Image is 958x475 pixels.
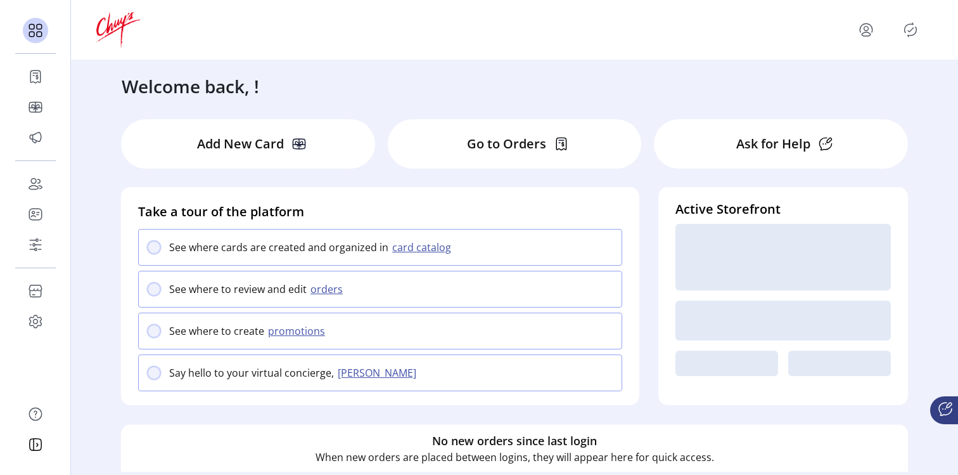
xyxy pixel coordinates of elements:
p: Go to Orders [467,134,546,153]
button: card catalog [388,240,459,255]
h4: Take a tour of the platform [138,202,622,221]
button: Publisher Panel [900,20,921,40]
p: See where cards are created and organized in [169,240,388,255]
img: logo [96,12,140,48]
h6: No new orders since last login [432,432,597,449]
p: Add New Card [197,134,284,153]
p: Ask for Help [736,134,810,153]
p: When new orders are placed between logins, they will appear here for quick access. [316,449,714,464]
button: menu [856,20,876,40]
p: Say hello to your virtual concierge, [169,365,334,381]
p: See where to review and edit [169,282,307,297]
button: orders [307,282,350,297]
h4: Active Storefront [675,200,891,219]
h3: Welcome back, ! [122,73,259,100]
p: See where to create [169,323,264,339]
button: promotions [264,323,333,339]
button: [PERSON_NAME] [334,365,424,381]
